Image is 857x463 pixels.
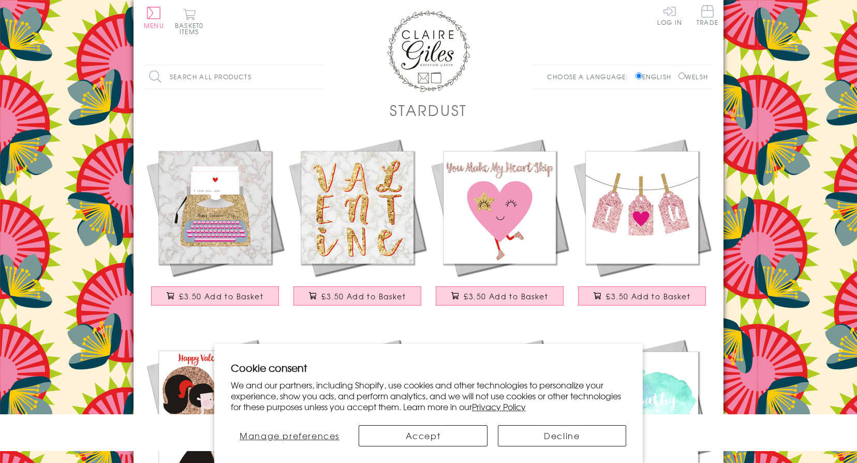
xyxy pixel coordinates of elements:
[321,291,406,301] span: £3.50 Add to Basket
[697,5,718,27] a: Trade
[151,286,279,306] button: £3.50 Add to Basket
[464,291,548,301] span: £3.50 Add to Basket
[636,72,676,81] label: English
[472,400,526,413] a: Privacy Policy
[293,286,422,306] button: £3.50 Add to Basket
[428,136,571,316] a: Valentine's Day Card, Love Heart, You Make My Heart Skip £3.50 Add to Basket
[286,136,428,316] a: Valentine's Day Card, Marble background, Valentine £3.50 Add to Basket
[359,425,487,446] button: Accept
[144,65,325,89] input: Search all products
[697,5,718,25] span: Trade
[231,360,626,375] h2: Cookie consent
[571,136,713,316] a: Valentine's Day Card, Pegs - Love You, I 'Heart' You £3.50 Add to Basket
[498,425,626,446] button: Decline
[180,21,203,36] span: 0 items
[428,136,571,279] img: Valentine's Day Card, Love Heart, You Make My Heart Skip
[636,73,642,79] input: English
[678,72,708,81] label: Welsh
[387,10,470,92] img: Claire Giles Greetings Cards
[436,286,564,306] button: £3.50 Add to Basket
[144,136,286,279] img: Valentine's Day Card, Typewriter, I love you
[315,65,325,89] input: Search
[678,73,685,79] input: Welsh
[657,5,682,25] a: Log In
[231,425,348,446] button: Manage preferences
[390,99,467,121] h1: Stardust
[175,8,203,35] button: Basket0 items
[571,136,713,279] img: Valentine's Day Card, Pegs - Love You, I 'Heart' You
[144,7,164,28] button: Menu
[547,72,633,81] p: Choose a language:
[240,429,339,442] span: Manage preferences
[179,291,263,301] span: £3.50 Add to Basket
[606,291,690,301] span: £3.50 Add to Basket
[144,136,286,316] a: Valentine's Day Card, Typewriter, I love you £3.50 Add to Basket
[286,136,428,279] img: Valentine's Day Card, Marble background, Valentine
[144,21,164,30] span: Menu
[231,380,626,412] p: We and our partners, including Shopify, use cookies and other technologies to personalize your ex...
[578,286,706,306] button: £3.50 Add to Basket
